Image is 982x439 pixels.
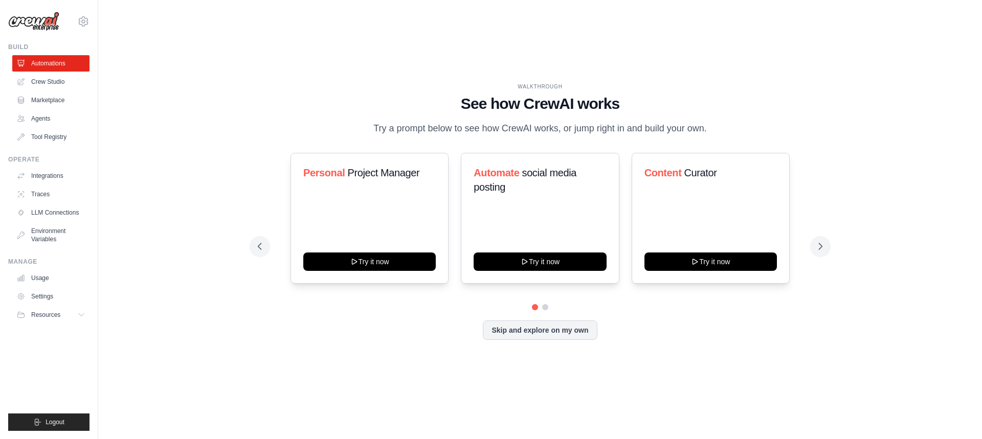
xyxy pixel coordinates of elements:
a: Agents [12,110,90,127]
div: Manage [8,258,90,266]
span: Logout [46,418,64,426]
a: Crew Studio [12,74,90,90]
img: Logo [8,12,59,31]
p: Try a prompt below to see how CrewAI works, or jump right in and build your own. [368,121,712,136]
a: Integrations [12,168,90,184]
a: Tool Registry [12,129,90,145]
a: Settings [12,288,90,305]
button: Try it now [303,252,436,271]
button: Skip and explore on my own [483,320,597,340]
span: Project Manager [347,167,419,178]
div: WALKTHROUGH [258,83,822,90]
span: Automate [474,167,519,178]
div: Build [8,43,90,51]
span: social media posting [474,167,576,193]
a: Automations [12,55,90,72]
button: Try it now [474,252,606,271]
button: Resources [12,307,90,323]
span: Content [644,167,682,178]
button: Logout [8,413,90,431]
span: Personal [303,167,345,178]
div: Operate [8,155,90,164]
a: Traces [12,186,90,202]
button: Try it now [644,252,777,271]
span: Curator [684,167,717,178]
a: Usage [12,270,90,286]
h1: See how CrewAI works [258,95,822,113]
a: LLM Connections [12,204,90,221]
span: Resources [31,311,60,319]
a: Environment Variables [12,223,90,247]
a: Marketplace [12,92,90,108]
